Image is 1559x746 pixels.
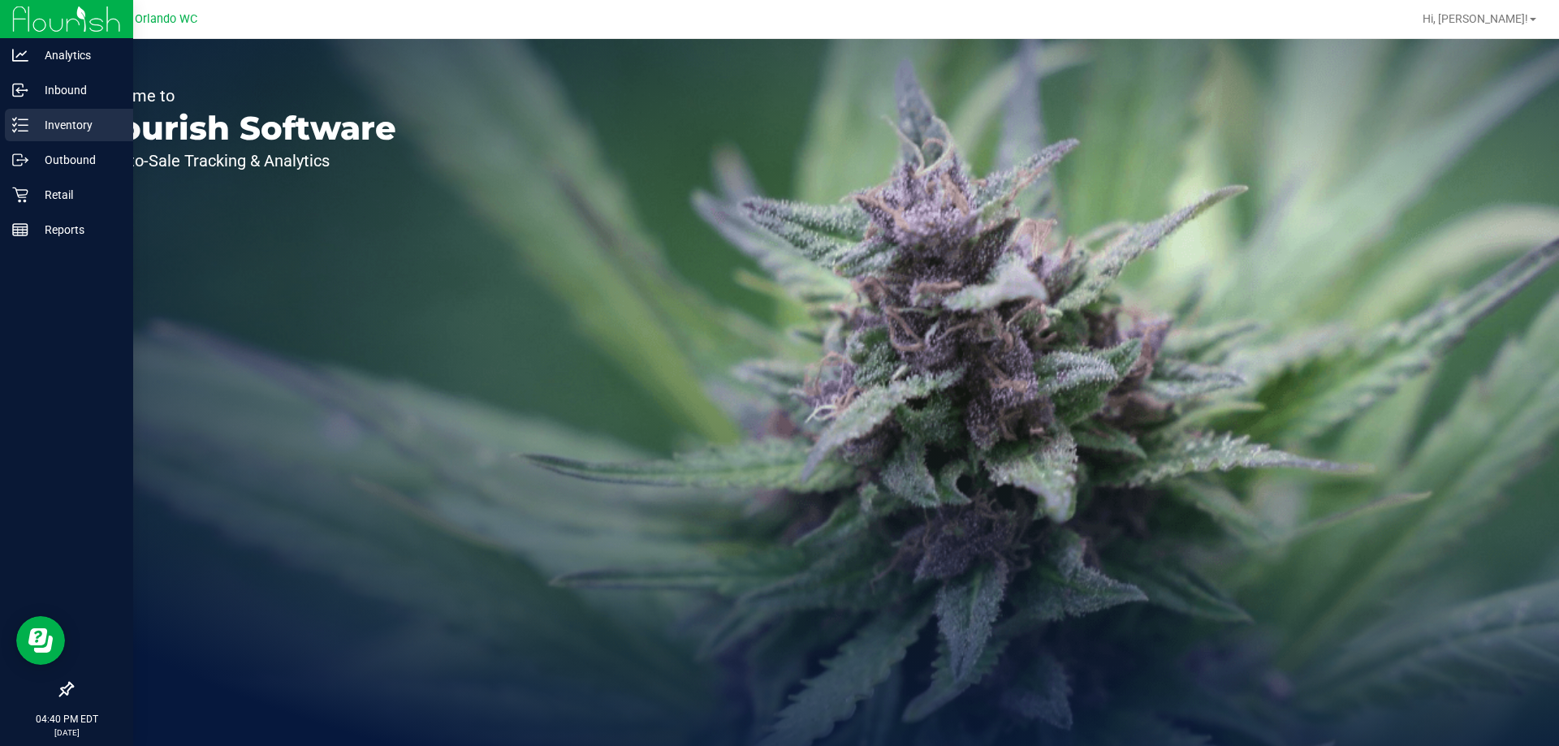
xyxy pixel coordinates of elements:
[12,152,28,168] inline-svg: Outbound
[16,616,65,665] iframe: Resource center
[28,45,126,65] p: Analytics
[28,220,126,239] p: Reports
[88,112,396,144] p: Flourish Software
[28,115,126,135] p: Inventory
[1423,12,1528,25] span: Hi, [PERSON_NAME]!
[12,117,28,133] inline-svg: Inventory
[28,150,126,170] p: Outbound
[12,47,28,63] inline-svg: Analytics
[12,187,28,203] inline-svg: Retail
[28,185,126,205] p: Retail
[88,153,396,169] p: Seed-to-Sale Tracking & Analytics
[135,12,197,26] span: Orlando WC
[28,80,126,100] p: Inbound
[7,727,126,739] p: [DATE]
[88,88,396,104] p: Welcome to
[12,222,28,238] inline-svg: Reports
[12,82,28,98] inline-svg: Inbound
[7,712,126,727] p: 04:40 PM EDT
